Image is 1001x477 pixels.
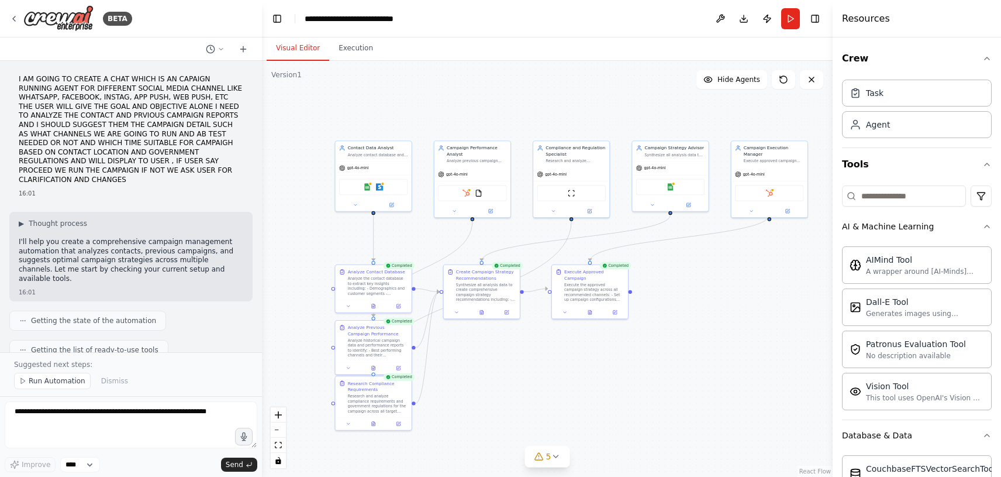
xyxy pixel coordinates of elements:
div: Execute Approved Campaign [564,269,624,281]
span: Hide Agents [717,75,760,84]
div: Synthesize all analysis data to create comprehensive campaign strategy recommendations including:... [456,282,516,302]
button: Execution [329,36,382,61]
button: Visual Editor [267,36,329,61]
div: AI & Machine Learning [842,242,992,420]
button: View output [360,420,386,428]
div: Version 1 [271,70,302,80]
span: Send [226,460,243,469]
button: Open in side panel [388,303,409,310]
div: Database & Data [842,430,912,441]
div: Synthesize all analysis data to create comprehensive campaign recommendations including optimal c... [645,152,705,157]
span: Run Automation [29,376,85,386]
button: fit view [271,438,286,453]
button: AI & Machine Learning [842,211,992,242]
span: gpt-4o-mini [347,166,369,170]
div: AIMind Tool [866,254,984,266]
g: Edge from 1577515f-7fae-4bb8-a0d4-21ced7787297 to 286c3534-ff62-41b4-9dd1-410638d8f0b9 [416,289,440,351]
div: Agent [866,119,890,131]
button: Tools [842,148,992,181]
p: Suggested next steps: [14,360,248,369]
button: Click to speak your automation idea [235,428,253,445]
g: Edge from 747567a5-c26b-499e-ab2f-51532a07c3cb to 09d248eb-42c0-415b-83f8-989f39def3d0 [370,215,377,261]
button: Open in side panel [496,308,517,316]
div: 16:01 [19,189,243,198]
img: HubSpot [462,190,470,197]
div: Campaign Performance Analyst [447,145,507,157]
div: Campaign Strategy Advisor [645,145,705,152]
button: Hide left sidebar [269,11,285,27]
div: Generates images using OpenAI's Dall-E model. [866,309,984,318]
img: HubSpot [765,190,773,197]
div: CouchbaseFTSVectorSearchTool [866,463,996,475]
div: Compliance and Regulation SpecialistResearch and analyze government regulations, data protection ... [533,140,610,218]
div: Dall-E Tool [866,296,984,308]
div: Campaign Execution Manager [744,145,804,157]
g: Edge from 062b7b8f-173f-4b08-bb8b-e498d616f9bb to 2d8d2194-b878-407e-b996-ceffb482e75e [587,215,772,261]
img: PatronusEvalTool [850,344,861,355]
div: Execute approved campaign strategies across all recommended channels, monitor initial performance... [744,159,804,163]
span: ▶ [19,219,24,228]
span: Getting the list of ready-to-use tools [31,345,158,355]
div: Campaign Strategy AdvisorSynthesize all analysis data to create comprehensive campaign recommenda... [631,140,709,212]
div: Vision Tool [866,380,984,392]
div: Compliance and Regulation Specialist [546,145,606,157]
g: Edge from 09d248eb-42c0-415b-83f8-989f39def3d0 to 286c3534-ff62-41b4-9dd1-410638d8f0b9 [416,286,440,295]
g: Edge from 2d300cc8-2d44-4799-8d96-c15d27f0b24f to 286c3534-ff62-41b4-9dd1-410638d8f0b9 [478,215,673,261]
div: Campaign Execution ManagerExecute approved campaign strategies across all recommended channels, m... [731,140,808,218]
div: Research and analyze government regulations, data protection laws, and compliance requirements ac... [546,159,606,163]
div: CompletedAnalyze Contact DatabaseAnalyze the contact database to extract key insights including: ... [334,265,412,313]
div: Completed [383,318,415,325]
div: Analyze contact database and customer segments to understand audience demographics, preferences, ... [348,152,408,157]
button: Send [221,458,257,472]
div: CompletedAnalyze Previous Campaign PerformanceAnalyze historical campaign data and performance re... [334,320,412,375]
span: Thought process [29,219,87,228]
img: Google Sheets [667,183,674,191]
button: toggle interactivity [271,453,286,468]
div: CompletedExecute Approved CampaignExecute the approved campaign strategy across all recommended c... [551,265,629,320]
img: Stripe [376,183,384,191]
div: Patronus Evaluation Tool [866,338,966,350]
img: VisionTool [850,386,861,397]
button: 5 [525,446,570,468]
button: zoom out [271,423,286,438]
button: zoom in [271,407,286,423]
button: Open in side panel [473,207,508,215]
span: gpt-4o-mini [644,166,666,170]
div: Create Campaign Strategy Recommendations [456,269,516,281]
button: View output [360,365,386,372]
div: Research and analyze compliance requirements and government regulations for the campaign across a... [348,394,408,414]
div: Execute the approved campaign strategy across all recommended channels: - Set up campaign configu... [564,282,624,302]
img: FileReadTool [475,190,482,197]
button: Hide Agents [696,70,767,89]
a: React Flow attribution [799,468,831,475]
span: Improve [22,460,50,469]
div: Analyze Previous Campaign Performance [348,324,408,337]
button: ▶Thought process [19,219,87,228]
div: CompletedCreate Campaign Strategy RecommendationsSynthesize all analysis data to create comprehen... [443,265,520,320]
div: AI & Machine Learning [842,221,934,232]
button: Open in side panel [388,365,409,372]
img: Logo [23,5,94,32]
button: Dismiss [95,373,134,389]
div: Completed [600,262,631,270]
p: I'll help you create a comprehensive campaign management automation that analyzes contacts, previ... [19,238,243,283]
button: Run Automation [14,373,91,389]
div: Task [866,87,883,99]
div: Analyze Contact Database [348,269,405,275]
span: 5 [546,451,551,462]
button: View output [468,308,495,316]
img: AIMindTool [850,259,861,271]
div: Crew [842,75,992,147]
span: Dismiss [101,376,128,386]
div: React Flow controls [271,407,286,468]
div: BETA [103,12,132,26]
button: View output [577,308,603,316]
button: Crew [842,42,992,75]
button: Start a new chat [234,42,253,56]
div: Analyze historical campaign data and performance reports to identify: - Best performing channels ... [348,338,408,358]
span: gpt-4o-mini [446,172,468,177]
h4: Resources [842,12,890,26]
g: Edge from 286c3534-ff62-41b4-9dd1-410638d8f0b9 to 2d8d2194-b878-407e-b996-ceffb482e75e [524,286,548,295]
div: Completed [383,262,415,270]
g: Edge from c7ed2270-0dc3-4c48-a727-d2c31c43dcd6 to 1577515f-7fae-4bb8-a0d4-21ced7787297 [370,221,475,317]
